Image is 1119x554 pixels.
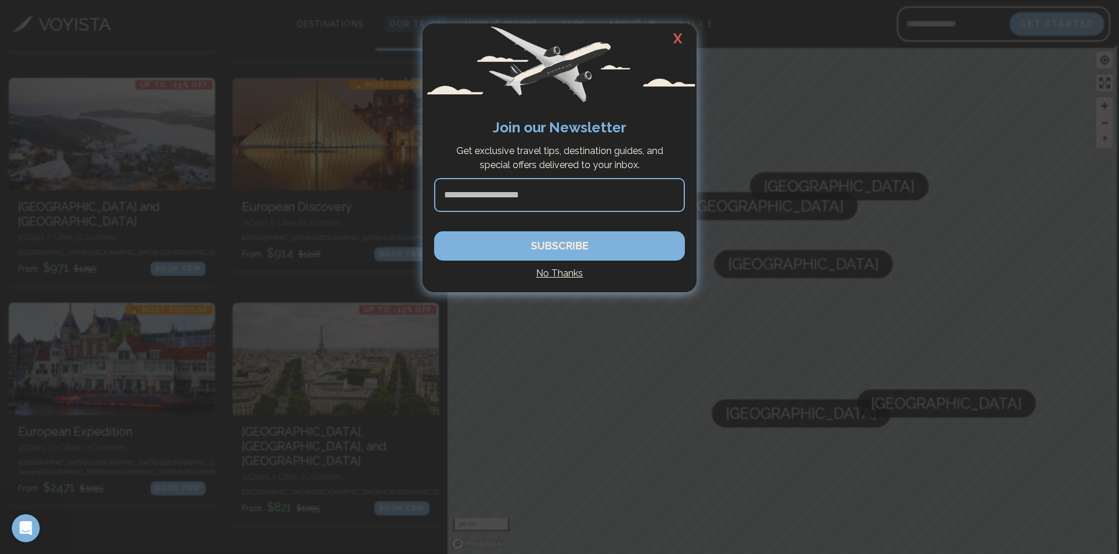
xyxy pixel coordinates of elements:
[12,514,40,542] iframe: Intercom live chat
[422,23,697,105] img: Avopass plane flying
[440,144,679,172] p: Get exclusive travel tips, destination guides, and special offers delivered to your inbox.
[434,231,685,261] button: SUBSCRIBE
[434,117,685,138] h2: Join our Newsletter
[434,266,685,281] h4: No Thanks
[659,23,697,54] h2: X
